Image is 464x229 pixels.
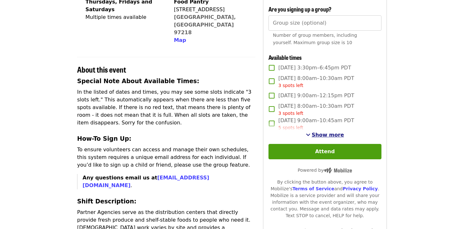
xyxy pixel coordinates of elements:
div: [STREET_ADDRESS] [174,6,250,13]
p: To ensure volunteers can access and manage their own schedules, this system requires a unique ema... [77,146,255,169]
span: [DATE] 3:30pm–6:45pm PDT [278,64,351,72]
img: Powered by Mobilize [324,168,352,173]
span: Number of group members, including yourself. Maximum group size is 10 [273,33,357,45]
span: 3 spots left [278,111,303,116]
span: About this event [77,64,126,75]
strong: Any questions email us at [83,175,209,188]
span: [DATE] 8:00am–10:30am PDT [278,102,354,117]
div: By clicking the button above, you agree to Mobilize's and . Mobilize is a service provider and wi... [268,179,381,219]
button: Attend [268,144,381,159]
span: [DATE] 8:00am–10:30am PDT [278,75,354,89]
strong: Special Note About Available Times: [77,78,199,84]
a: Terms of Service [292,186,334,191]
span: Powered by [298,168,352,173]
span: Are you signing up a group? [268,5,332,13]
span: [DATE] 9:00am–12:15pm PDT [278,92,354,99]
p: In the listed of dates and times, you may see some slots indicate "3 slots left." This automatica... [77,88,255,127]
a: [GEOGRAPHIC_DATA], [GEOGRAPHIC_DATA] 97218 [174,14,236,36]
button: See more timeslots [306,131,344,139]
span: Available times [268,53,302,61]
span: 3 spots left [278,83,303,88]
button: Map [174,36,186,44]
a: Privacy Policy [343,186,378,191]
p: . [83,174,255,189]
strong: How-To Sign Up: [77,135,132,142]
strong: Shift Description: [77,198,136,205]
span: Map [174,37,186,43]
span: [DATE] 9:00am–10:45am PDT [278,117,354,131]
div: Multiple times available [85,13,161,21]
input: [object Object] [268,15,381,31]
span: Show more [312,132,344,138]
span: 5 spots left [278,125,303,130]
